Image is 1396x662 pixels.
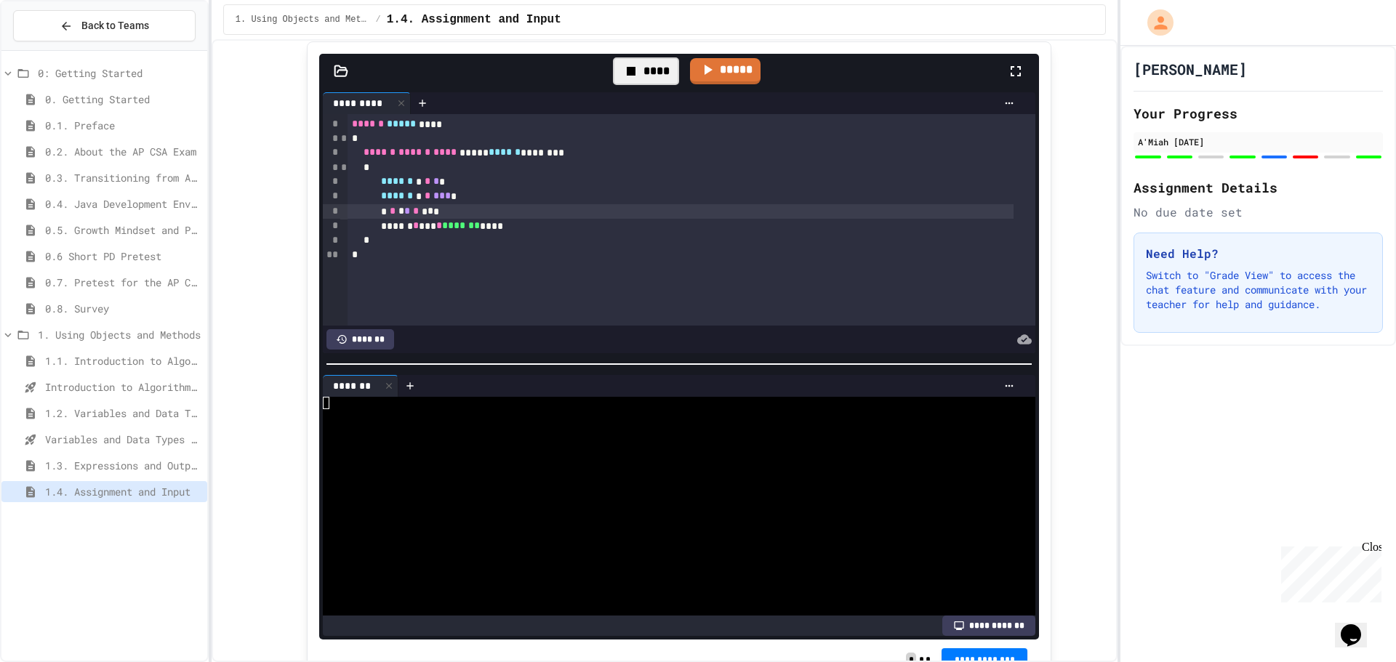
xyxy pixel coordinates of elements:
[45,484,201,499] span: 1.4. Assignment and Input
[45,458,201,473] span: 1.3. Expressions and Output [New]
[45,196,201,211] span: 0.4. Java Development Environments
[45,379,201,395] span: Introduction to Algorithms, Programming, and Compilers
[45,118,201,133] span: 0.1. Preface
[45,249,201,264] span: 0.6 Short PD Pretest
[1275,541,1381,602] iframe: chat widget
[1138,135,1379,148] div: A'Miah [DATE]
[1146,245,1371,262] h3: Need Help?
[1134,59,1247,79] h1: [PERSON_NAME]
[6,6,100,92] div: Chat with us now!Close
[38,327,201,342] span: 1. Using Objects and Methods
[1134,203,1383,221] div: No due date set
[387,11,561,28] span: 1.4. Assignment and Input
[38,65,201,81] span: 0: Getting Started
[13,10,196,41] button: Back to Teams
[45,353,201,368] span: 1.1. Introduction to Algorithms, Programming, and Compilers
[45,144,201,159] span: 0.2. About the AP CSA Exam
[1134,177,1383,198] h2: Assignment Details
[45,301,201,316] span: 0.8. Survey
[45,170,201,185] span: 0.3. Transitioning from AP CSP to AP CSA
[45,92,201,107] span: 0. Getting Started
[45,275,201,290] span: 0.7. Pretest for the AP CSA Exam
[81,18,149,33] span: Back to Teams
[1134,103,1383,124] h2: Your Progress
[1335,604,1381,647] iframe: chat widget
[1132,6,1177,39] div: My Account
[45,432,201,447] span: Variables and Data Types - Quiz
[376,14,381,25] span: /
[1146,268,1371,312] p: Switch to "Grade View" to access the chat feature and communicate with your teacher for help and ...
[45,222,201,238] span: 0.5. Growth Mindset and Pair Programming
[45,405,201,421] span: 1.2. Variables and Data Types
[236,14,370,25] span: 1. Using Objects and Methods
